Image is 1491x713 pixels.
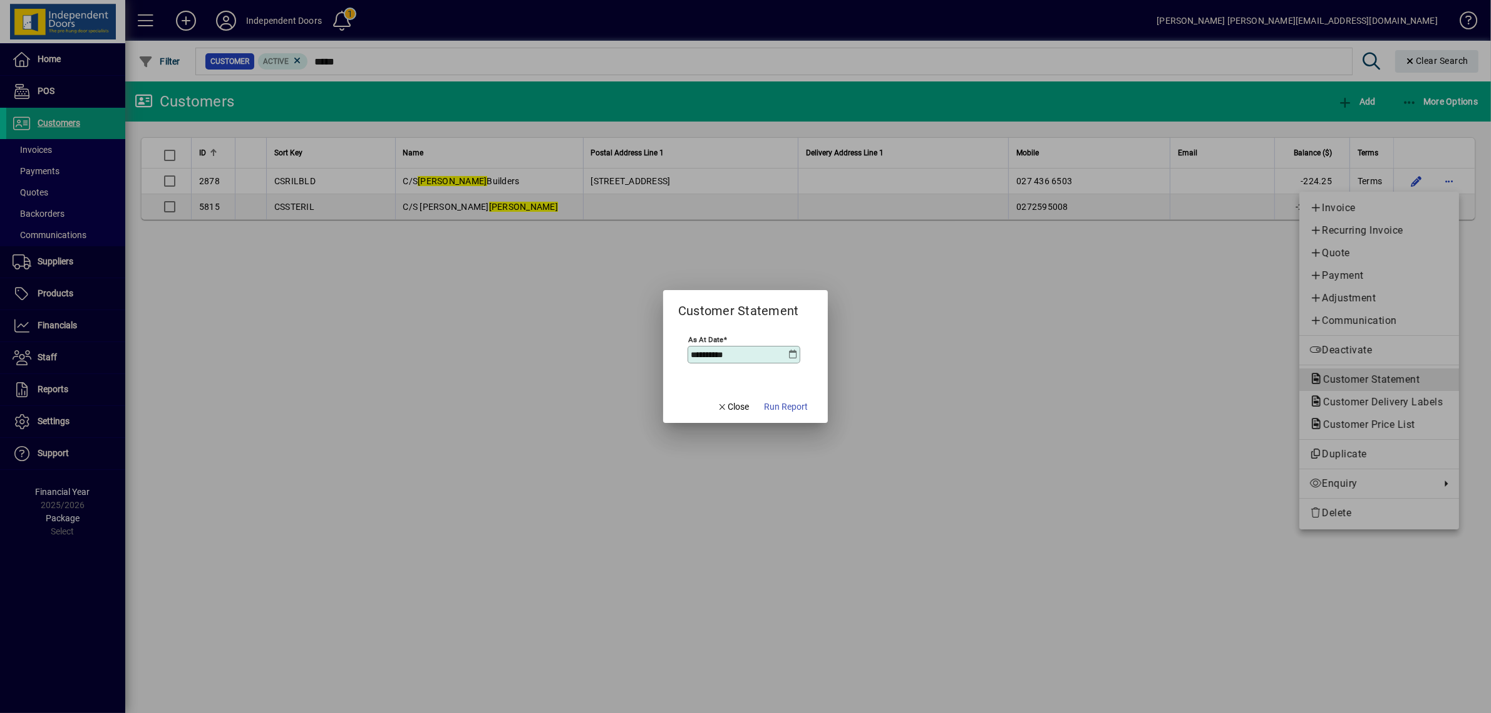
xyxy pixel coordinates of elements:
span: Run Report [764,400,808,414]
button: Run Report [759,395,813,418]
h2: Customer Statement [663,290,814,321]
mat-label: As at Date [688,335,723,344]
span: Close [717,400,750,414]
button: Close [712,395,755,418]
